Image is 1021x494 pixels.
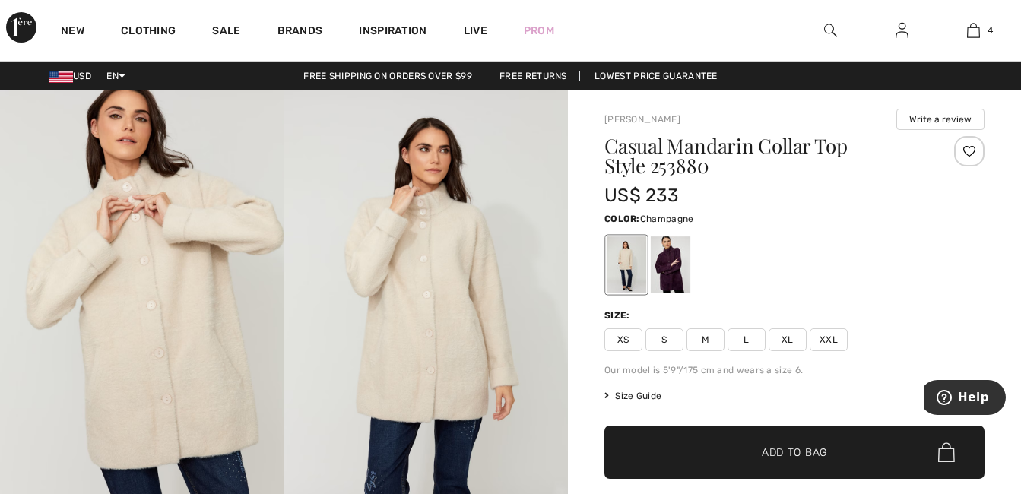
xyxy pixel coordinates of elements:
[645,328,683,351] span: S
[106,71,125,81] span: EN
[604,389,661,403] span: Size Guide
[212,24,240,40] a: Sale
[810,328,848,351] span: XXL
[640,214,694,224] span: Champagne
[49,71,97,81] span: USD
[464,23,487,39] a: Live
[604,309,633,322] div: Size:
[924,380,1006,418] iframe: Opens a widget where you can find more information
[604,136,921,176] h1: Casual Mandarin Collar Top Style 253880
[487,71,580,81] a: Free Returns
[6,12,36,43] img: 1ère Avenue
[896,21,908,40] img: My Info
[769,328,807,351] span: XL
[604,185,678,206] span: US$ 233
[359,24,426,40] span: Inspiration
[824,21,837,40] img: search the website
[896,109,985,130] button: Write a review
[651,236,690,293] div: Plum
[686,328,725,351] span: M
[604,214,640,224] span: Color:
[988,24,993,37] span: 4
[291,71,484,81] a: Free shipping on orders over $99
[604,328,642,351] span: XS
[938,21,1008,40] a: 4
[49,71,73,83] img: US Dollar
[604,363,985,377] div: Our model is 5'9"/175 cm and wears a size 6.
[938,442,955,462] img: Bag.svg
[582,71,730,81] a: Lowest Price Guarantee
[728,328,766,351] span: L
[607,236,646,293] div: Champagne
[762,445,827,461] span: Add to Bag
[61,24,84,40] a: New
[604,114,680,125] a: [PERSON_NAME]
[121,24,176,40] a: Clothing
[883,21,921,40] a: Sign In
[604,426,985,479] button: Add to Bag
[967,21,980,40] img: My Bag
[277,24,323,40] a: Brands
[524,23,554,39] a: Prom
